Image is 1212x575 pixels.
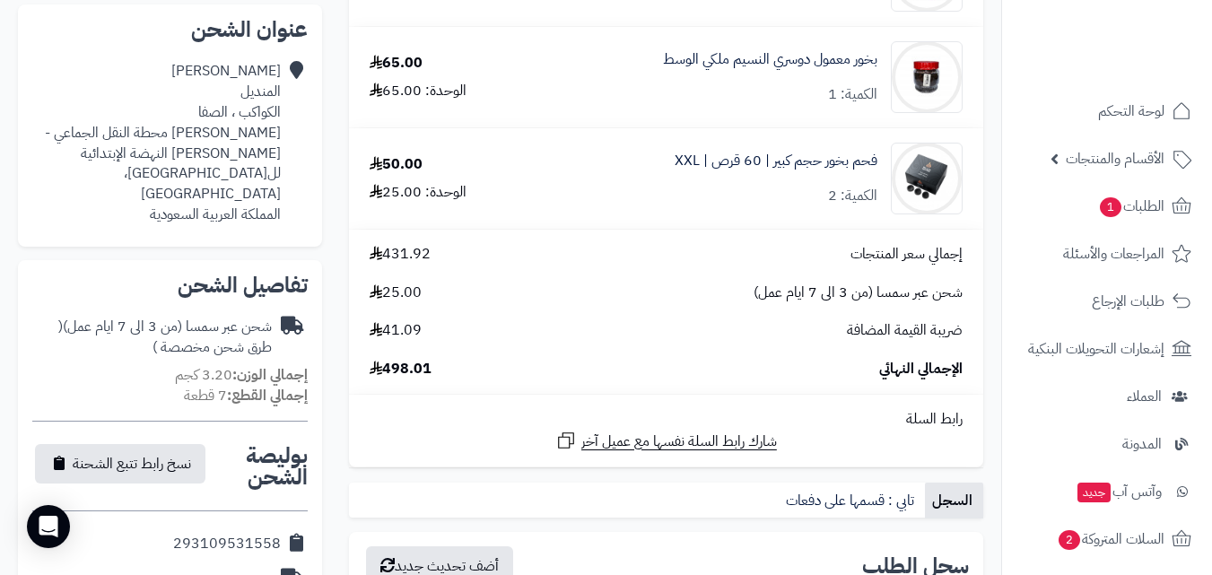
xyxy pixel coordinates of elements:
span: العملاء [1127,384,1162,409]
span: شارك رابط السلة نفسها مع عميل آخر [581,431,777,452]
a: الطلبات1 [1013,185,1201,228]
span: الإجمالي النهائي [879,359,963,379]
a: إشعارات التحويلات البنكية [1013,327,1201,370]
span: 1 [1100,197,1121,217]
a: بخور معمول دوسري النسيم ملكي الوسط [663,49,877,70]
span: ضريبة القيمة المضافة [847,320,963,341]
strong: إجمالي القطع: [227,385,308,406]
div: شحن عبر سمسا (من 3 الى 7 ايام عمل) [32,317,272,358]
div: الوحدة: 65.00 [370,81,466,101]
span: إجمالي سعر المنتجات [850,244,963,265]
span: شحن عبر سمسا (من 3 الى 7 ايام عمل) [754,283,963,303]
a: العملاء [1013,375,1201,418]
h2: تفاصيل الشحن [32,274,308,296]
span: إشعارات التحويلات البنكية [1028,336,1164,362]
strong: إجمالي الوزن: [232,364,308,386]
img: 1759168584-%D9%81%D8%AD%D9%85%20-90x90.png [892,143,962,214]
span: المراجعات والأسئلة [1063,241,1164,266]
span: طلبات الإرجاع [1092,289,1164,314]
a: شارك رابط السلة نفسها مع عميل آخر [555,430,777,452]
span: السلات المتروكة [1057,527,1164,552]
span: ( طرق شحن مخصصة ) [58,316,272,358]
div: Open Intercom Messenger [27,505,70,548]
span: 498.01 [370,359,432,379]
a: لوحة التحكم [1013,90,1201,133]
button: نسخ رابط تتبع الشحنة [35,444,205,484]
span: 2 [1059,530,1080,550]
a: طلبات الإرجاع [1013,280,1201,323]
span: 431.92 [370,244,431,265]
div: 50.00 [370,154,423,175]
a: السلات المتروكة2 [1013,518,1201,561]
a: وآتس آبجديد [1013,470,1201,513]
div: الكمية: 1 [828,84,877,105]
a: السجل [925,483,983,518]
div: 65.00 [370,53,423,74]
span: 25.00 [370,283,422,303]
span: وآتس آب [1076,479,1162,504]
h2: عنوان الشحن [32,19,308,40]
div: 293109531558 [173,534,281,554]
img: logo-2.png [1090,46,1195,83]
span: الطلبات [1098,194,1164,219]
div: [PERSON_NAME] المنديل الكواكب ، الصفا [PERSON_NAME] محطة النقل الجماعي - [PERSON_NAME] النهضة الإ... [32,61,281,225]
img: 1674840921-WhatsApp%20Image%202023-01-27%20at%208.29.18%20PM-90x90.jpeg [892,41,962,113]
span: جديد [1077,483,1111,502]
small: 3.20 كجم [175,364,308,386]
h2: بوليصة الشحن [208,445,308,488]
a: تابي : قسمها على دفعات [779,483,925,518]
small: 7 قطعة [184,385,308,406]
a: المدونة [1013,423,1201,466]
div: الكمية: 2 [828,186,877,206]
a: فحم بخور حجم كبير | 60 قرص | XXL [675,151,877,171]
span: 41.09 [370,320,422,341]
span: المدونة [1122,431,1162,457]
div: رابط السلة [356,409,976,430]
span: لوحة التحكم [1098,99,1164,124]
div: الوحدة: 25.00 [370,182,466,203]
span: نسخ رابط تتبع الشحنة [73,453,191,475]
span: الأقسام والمنتجات [1066,146,1164,171]
a: المراجعات والأسئلة [1013,232,1201,275]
